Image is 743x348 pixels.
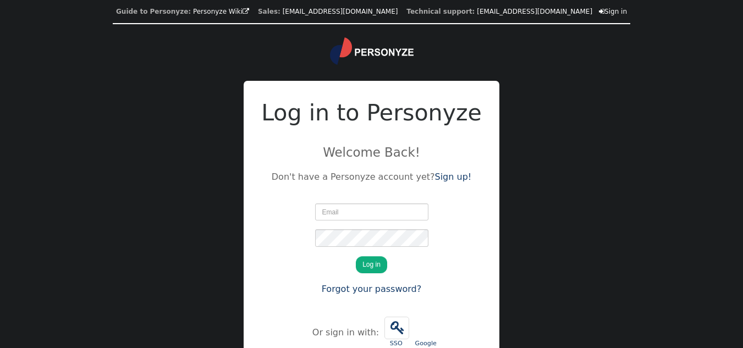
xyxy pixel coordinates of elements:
[435,172,472,182] a: Sign up!
[243,8,249,15] span: 
[406,8,475,15] b: Technical support:
[261,170,482,184] p: Don't have a Personyze account yet?
[315,203,428,220] input: Email
[312,326,382,339] div: Or sign in with:
[477,8,592,15] a: [EMAIL_ADDRESS][DOMAIN_NAME]
[385,317,409,339] span: 
[193,8,249,15] a: Personyze Wiki
[258,8,280,15] b: Sales:
[261,143,482,162] p: Welcome Back!
[599,8,604,15] span: 
[261,96,482,130] h2: Log in to Personyze
[322,284,422,294] a: Forgot your password?
[330,37,414,65] img: logo.svg
[599,8,627,15] a: Sign in
[408,316,443,340] iframe: Sign in with Google Button
[283,8,398,15] a: [EMAIL_ADDRESS][DOMAIN_NAME]
[356,256,387,273] button: Log in
[116,8,191,15] b: Guide to Personyze:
